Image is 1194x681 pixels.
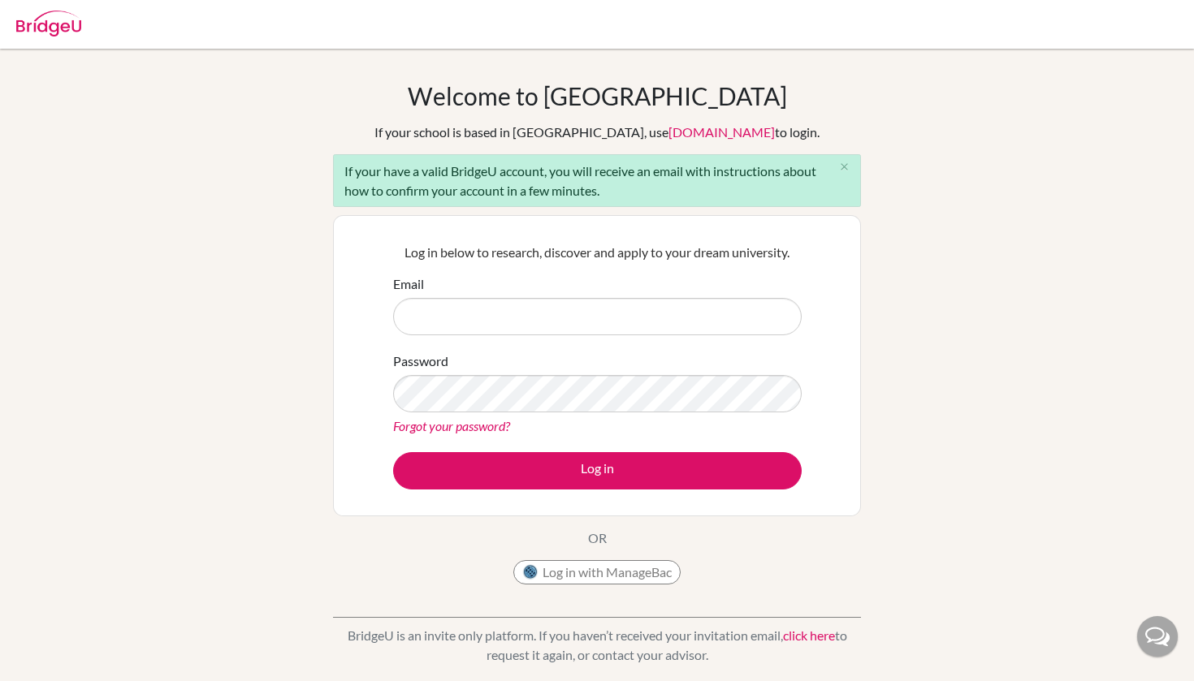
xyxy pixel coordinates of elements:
[333,154,861,207] div: If your have a valid BridgeU account, you will receive an email with instructions about how to co...
[408,81,787,110] h1: Welcome to [GEOGRAPHIC_DATA]
[668,124,775,140] a: [DOMAIN_NAME]
[783,627,835,643] a: click here
[838,161,850,173] i: close
[393,418,510,433] a: Forgot your password?
[828,155,860,179] button: Close
[16,11,81,37] img: Bridge-U
[393,452,802,489] button: Log in
[393,351,448,371] label: Password
[393,274,424,294] label: Email
[374,123,820,142] div: If your school is based in [GEOGRAPHIC_DATA], use to login.
[588,528,607,548] p: OR
[333,626,861,665] p: BridgeU is an invite only platform. If you haven’t received your invitation email, to request it ...
[513,560,681,584] button: Log in with ManageBac
[393,243,802,262] p: Log in below to research, discover and apply to your dream university.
